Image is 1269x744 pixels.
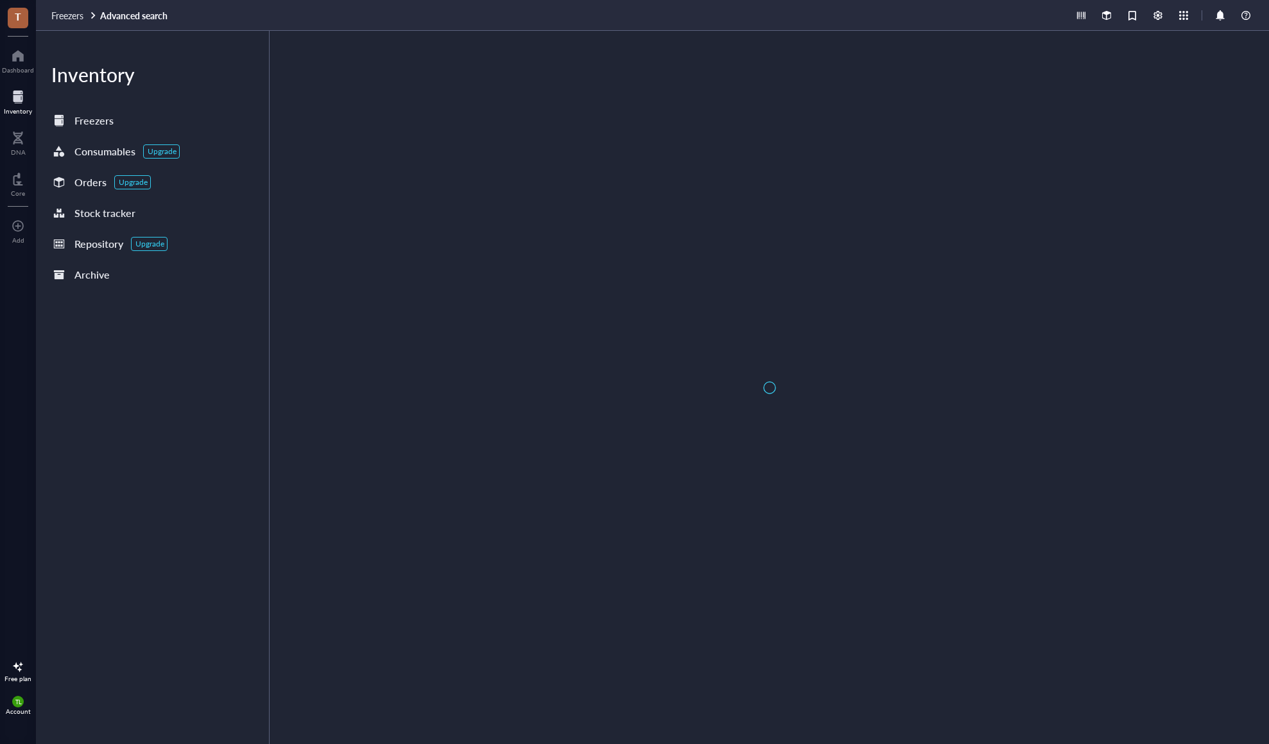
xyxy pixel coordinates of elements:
[2,66,34,74] div: Dashboard
[4,87,32,115] a: Inventory
[74,266,110,284] div: Archive
[36,169,269,195] a: OrdersUpgrade
[15,698,21,705] span: TL
[6,707,31,715] div: Account
[51,9,83,22] span: Freezers
[51,10,98,21] a: Freezers
[74,204,135,222] div: Stock tracker
[36,200,269,226] a: Stock tracker
[12,236,24,244] div: Add
[74,173,107,191] div: Orders
[2,46,34,74] a: Dashboard
[100,10,170,21] a: Advanced search
[36,139,269,164] a: ConsumablesUpgrade
[36,108,269,134] a: Freezers
[36,62,269,87] div: Inventory
[74,235,123,253] div: Repository
[4,675,31,682] div: Free plan
[148,146,177,157] div: Upgrade
[36,262,269,288] a: Archive
[11,128,26,156] a: DNA
[11,189,25,197] div: Core
[36,231,269,257] a: RepositoryUpgrade
[15,8,21,24] span: T
[119,177,148,187] div: Upgrade
[11,169,25,197] a: Core
[74,112,114,130] div: Freezers
[74,143,135,160] div: Consumables
[4,107,32,115] div: Inventory
[11,148,26,156] div: DNA
[135,239,164,249] div: Upgrade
